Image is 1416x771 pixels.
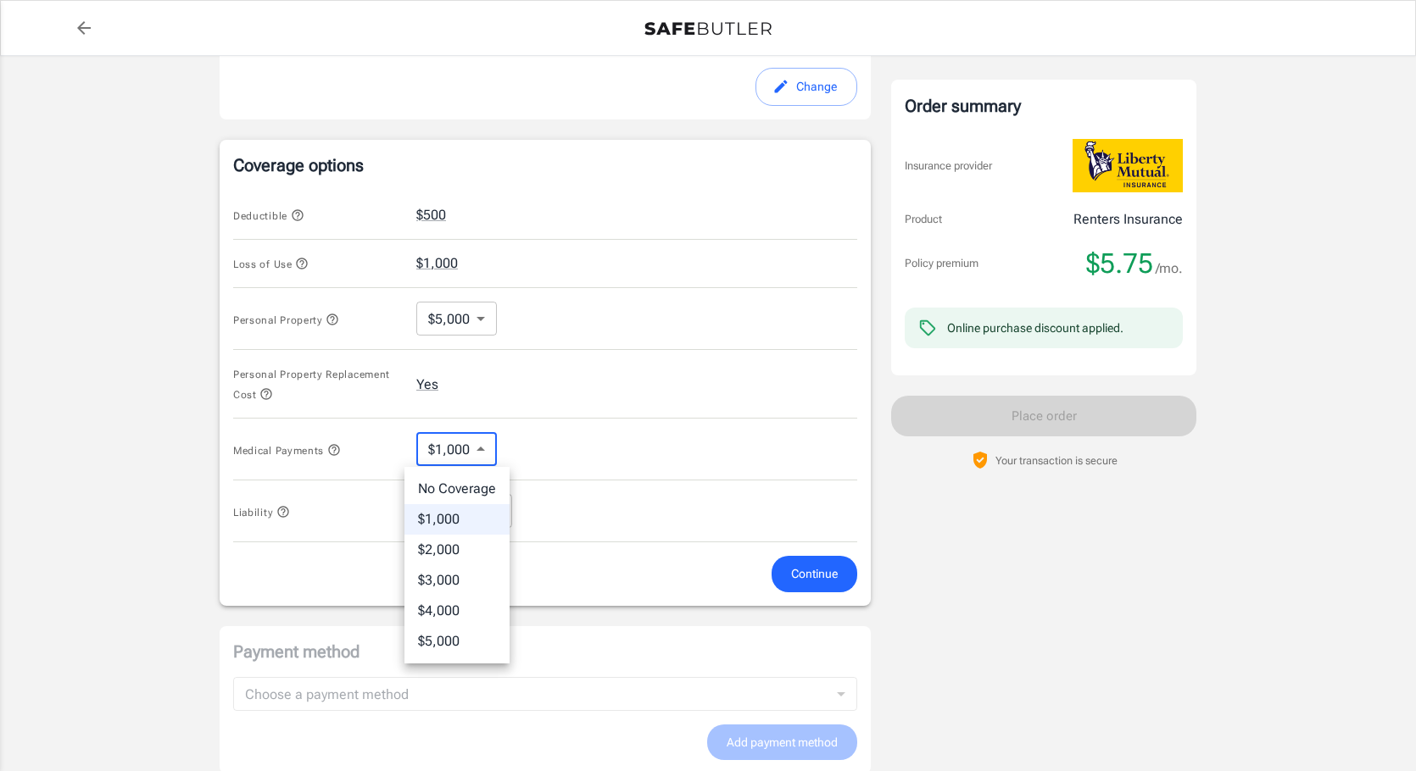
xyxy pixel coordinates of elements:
[404,596,510,626] li: $4,000
[404,565,510,596] li: $3,000
[404,504,510,535] li: $1,000
[404,535,510,565] li: $2,000
[404,474,510,504] li: No Coverage
[404,626,510,657] li: $5,000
